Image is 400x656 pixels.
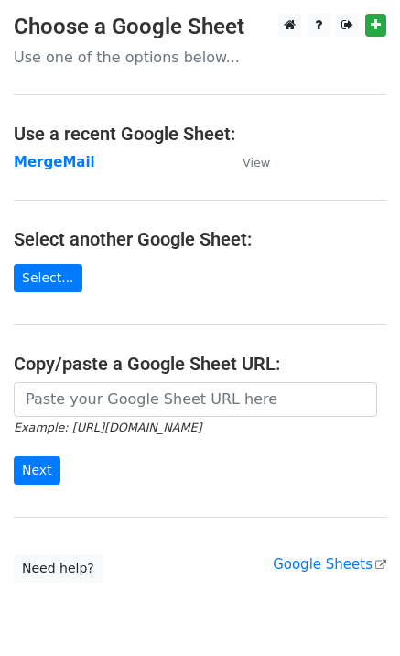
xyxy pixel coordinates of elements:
a: Google Sheets [273,556,386,573]
h4: Select another Google Sheet: [14,228,386,250]
h4: Copy/paste a Google Sheet URL: [14,353,386,375]
small: Example: [URL][DOMAIN_NAME] [14,421,201,434]
a: Need help? [14,554,103,583]
h3: Choose a Google Sheet [14,14,386,40]
input: Paste your Google Sheet URL here [14,382,377,417]
p: Use one of the options below... [14,48,386,67]
a: MergeMail [14,154,95,170]
input: Next [14,456,60,485]
small: View [243,156,270,169]
a: Select... [14,264,82,292]
a: View [224,154,270,170]
h4: Use a recent Google Sheet: [14,123,386,145]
